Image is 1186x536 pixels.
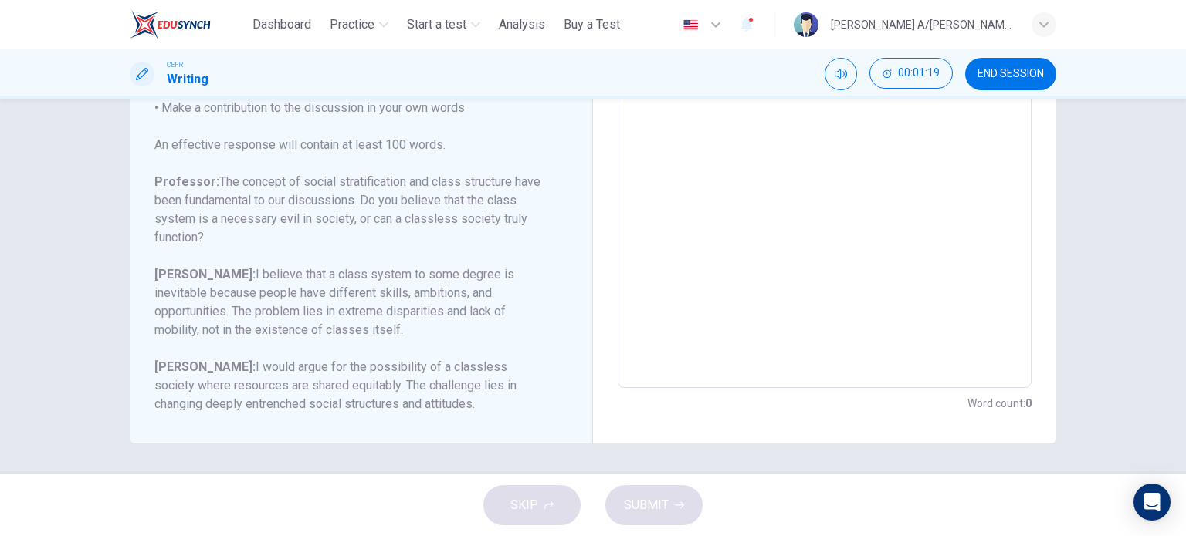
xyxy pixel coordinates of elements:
[493,11,551,39] button: Analysis
[869,58,953,89] button: 00:01:19
[167,59,183,70] span: CEFR
[407,15,466,34] span: Start a test
[130,9,211,40] img: ELTC logo
[154,358,549,413] h6: I would argue for the possibility of a classless society where resources are shared equitably. Th...
[130,9,246,40] a: ELTC logo
[557,11,626,39] button: Buy a Test
[499,15,545,34] span: Analysis
[794,12,818,37] img: Profile picture
[154,173,549,247] h6: The concept of social stratification and class structure have been fundamental to our discussions...
[831,15,1013,34] div: [PERSON_NAME] A/[PERSON_NAME]
[154,265,549,339] h6: I believe that a class system to some degree is inevitable because people have different skills, ...
[330,15,374,34] span: Practice
[967,394,1032,413] h6: Word count :
[898,67,940,79] span: 00:01:19
[401,11,486,39] button: Start a test
[324,11,395,39] button: Practice
[154,136,549,154] h6: An effective response will contain at least 100 words.
[154,267,256,281] b: [PERSON_NAME]:
[978,68,1044,80] span: END SESSION
[1025,397,1032,410] strong: 0
[154,359,256,374] b: [PERSON_NAME]:
[154,174,219,189] b: Professor:
[246,11,317,39] button: Dashboard
[825,58,857,90] div: Mute
[252,15,311,34] span: Dashboard
[869,58,953,90] div: Hide
[564,15,620,34] span: Buy a Test
[681,19,700,31] img: en
[965,58,1056,90] button: END SESSION
[167,70,208,89] h1: Writing
[1133,484,1171,521] div: Open Intercom Messenger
